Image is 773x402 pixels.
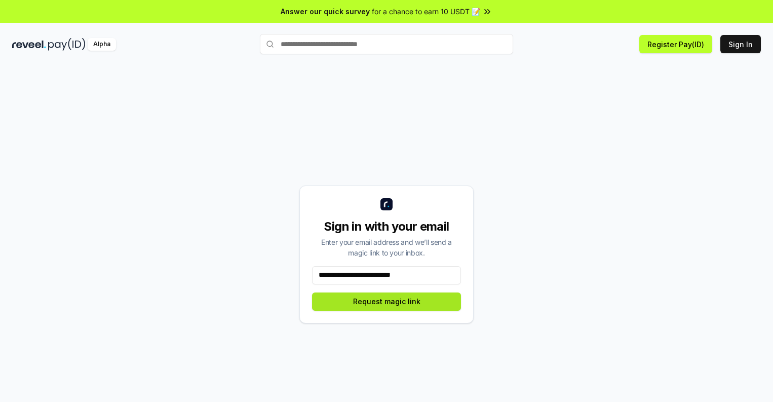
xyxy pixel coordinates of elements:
div: Alpha [88,38,116,51]
img: reveel_dark [12,38,46,51]
button: Sign In [720,35,761,53]
div: Enter your email address and we’ll send a magic link to your inbox. [312,237,461,258]
span: Answer our quick survey [281,6,370,17]
div: Sign in with your email [312,218,461,235]
img: logo_small [380,198,393,210]
img: pay_id [48,38,86,51]
span: for a chance to earn 10 USDT 📝 [372,6,480,17]
button: Request magic link [312,293,461,311]
button: Register Pay(ID) [639,35,712,53]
